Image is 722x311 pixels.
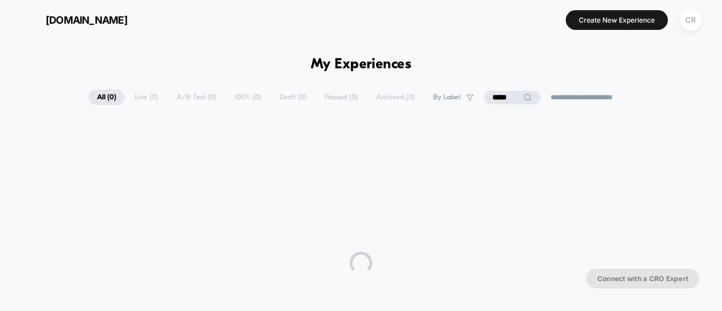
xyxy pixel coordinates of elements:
[433,93,460,102] span: By Label
[586,269,699,288] button: Connect with a CRO Expert
[680,9,702,31] div: CR
[311,56,412,73] h1: My Experiences
[46,14,127,26] span: [DOMAIN_NAME]
[676,8,705,32] button: CR
[17,11,131,29] button: [DOMAIN_NAME]
[89,90,125,105] span: All ( 0 )
[566,10,668,30] button: Create New Experience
